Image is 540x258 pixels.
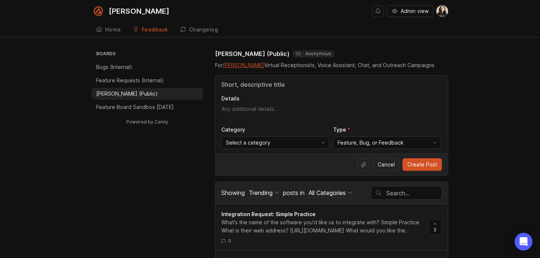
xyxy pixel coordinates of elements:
span: Cancel [378,161,395,168]
span: posts in [283,189,305,196]
p: Feature Board Sandbox [DATE] [96,103,174,111]
div: Changelog [189,27,218,32]
svg: toggle icon [429,140,441,146]
button: Showing [247,188,280,198]
span: Select a category [226,139,270,147]
p: Details [221,95,442,102]
p: Category [221,126,329,133]
button: Admin view [387,5,433,17]
div: toggle menu [221,136,329,149]
a: Bugs (Internal) [92,61,203,73]
button: Cancel [373,158,400,171]
p: Type [333,126,441,133]
div: What's the name of the software you'd like us to integrate with? Simple Practice What is their we... [221,218,423,235]
span: Showing [221,189,245,196]
span: 2 [434,226,437,233]
a: Feature Board Sandbox [DATE] [92,101,203,113]
p: Bugs (Internal) [96,63,132,71]
div: Trending [249,189,273,197]
a: Home [92,22,126,37]
span: Integration Request: Simple Practice [221,211,316,217]
h3: Boards [95,49,203,60]
button: Create Post [403,158,442,171]
p: Feature Requests (Internal) [96,77,164,84]
div: [PERSON_NAME] [109,7,169,15]
img: Ysabelle Eugenio [436,5,448,17]
button: posts in [307,188,354,198]
div: For Virtual Receptionists, Voice Assistant, Chat, and Outreach Campaigns [215,61,448,69]
svg: toggle icon [317,140,329,146]
a: Integration Request: Simple PracticeWhat's the name of the software you'd like us to integrate wi... [221,210,429,244]
h1: [PERSON_NAME] (Public) [215,49,290,58]
span: Create Post [407,161,437,168]
div: Home [105,27,121,32]
a: Changelog [176,22,223,37]
div: Feedback [142,27,168,32]
input: Search… [386,189,442,197]
div: toggle menu [333,136,441,149]
a: Feature Requests (Internal) [92,75,203,86]
button: 2 [429,219,442,235]
p: [PERSON_NAME] (Public) [96,90,158,97]
button: Notifications [372,5,384,17]
a: Powered by Canny [126,118,170,126]
p: Anonymous [296,51,331,57]
a: Feedback [129,22,173,37]
textarea: Details [221,105,442,120]
div: Open Intercom Messenger [515,233,533,251]
span: Admin view [401,7,429,15]
a: [PERSON_NAME] (Public) [92,88,203,100]
input: Title [221,80,442,89]
img: Smith.ai logo [92,4,105,18]
span: Feature, Bug, or Feedback [338,139,404,147]
span: 0 [228,238,231,244]
div: All Categories [309,189,346,197]
a: [PERSON_NAME] [223,62,264,68]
